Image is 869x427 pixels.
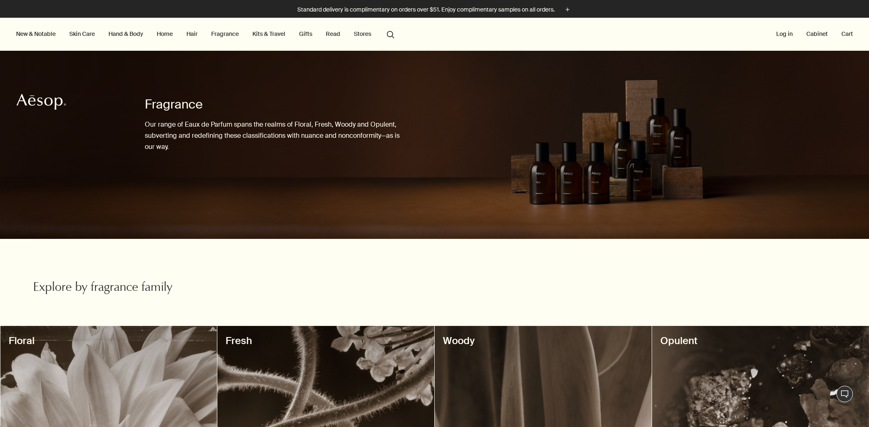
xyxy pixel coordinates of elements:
[443,334,643,347] h3: Woody
[297,5,555,14] p: Standard delivery is complimentary on orders over $51. Enjoy complimentary samples on all orders.
[210,28,240,39] a: Fragrance
[775,28,794,39] button: Log in
[33,280,301,297] h2: Explore by fragrance family
[324,28,342,39] a: Read
[660,334,861,347] h3: Opulent
[297,28,314,39] a: Gifts
[107,28,145,39] a: Hand & Body
[14,18,398,51] nav: primary
[68,28,97,39] a: Skin Care
[226,334,426,347] h3: Fresh
[383,26,398,42] button: Open search
[14,28,57,39] button: New & Notable
[725,402,742,419] iframe: no content
[185,28,199,39] a: Hair
[352,28,373,39] button: Stores
[844,361,861,377] iframe: Close message from Aesop
[297,5,572,14] button: Standard delivery is complimentary on orders over $51. Enjoy complimentary samples on all orders.
[840,28,855,39] button: Cart
[805,28,829,39] a: Cabinet
[725,361,861,419] div: Aesop says "Our consultants are available now to offer personalised product advice.". Open messag...
[145,96,401,113] h1: Fragrance
[155,28,174,39] a: Home
[9,334,209,347] h3: Floral
[251,28,287,39] a: Kits & Travel
[16,94,66,110] svg: Aesop
[14,92,68,114] a: Aesop
[775,18,855,51] nav: supplementary
[145,119,401,153] p: Our range of Eaux de Parfum spans the realms of Floral, Fresh, Woody and Opulent, subverting and ...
